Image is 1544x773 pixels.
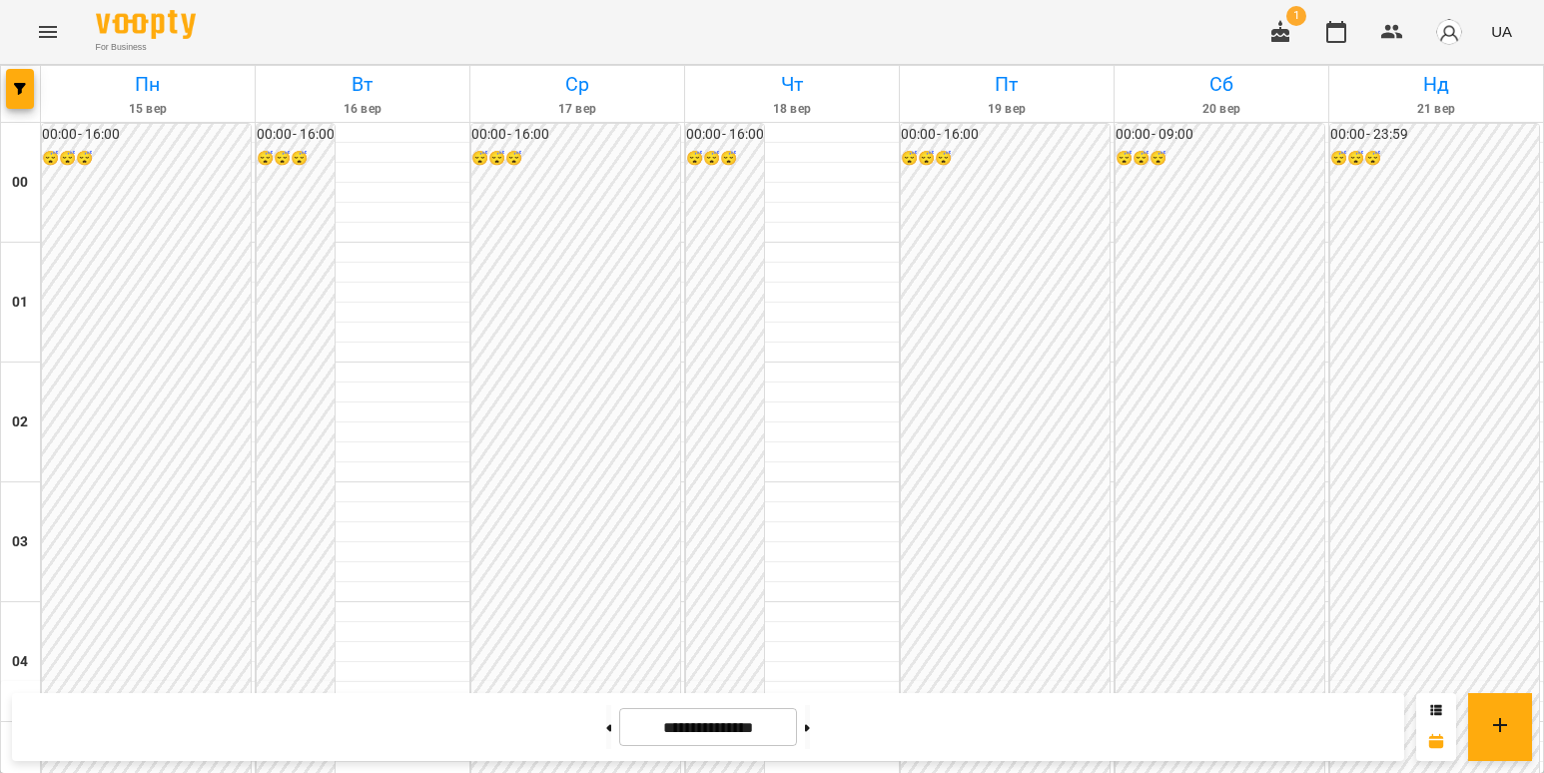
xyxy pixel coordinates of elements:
[1118,69,1325,100] h6: Сб
[471,124,680,146] h6: 00:00 - 16:00
[44,69,252,100] h6: Пн
[1286,6,1306,26] span: 1
[1330,148,1539,170] h6: 😴😴😴
[1330,124,1539,146] h6: 00:00 - 23:59
[473,100,681,119] h6: 17 вер
[12,411,28,433] h6: 02
[1332,69,1540,100] h6: Нд
[12,172,28,194] h6: 00
[901,124,1110,146] h6: 00:00 - 16:00
[1116,124,1324,146] h6: 00:00 - 09:00
[686,124,764,146] h6: 00:00 - 16:00
[688,100,896,119] h6: 18 вер
[96,10,196,39] img: Voopty Logo
[257,148,335,170] h6: 😴😴😴
[1483,13,1520,50] button: UA
[1118,100,1325,119] h6: 20 вер
[12,531,28,553] h6: 03
[903,69,1111,100] h6: Пт
[12,292,28,314] h6: 01
[1332,100,1540,119] h6: 21 вер
[686,148,764,170] h6: 😴😴😴
[471,148,680,170] h6: 😴😴😴
[473,69,681,100] h6: Ср
[259,69,466,100] h6: Вт
[259,100,466,119] h6: 16 вер
[257,124,335,146] h6: 00:00 - 16:00
[12,651,28,673] h6: 04
[1491,21,1512,42] span: UA
[44,100,252,119] h6: 15 вер
[1116,148,1324,170] h6: 😴😴😴
[688,69,896,100] h6: Чт
[901,148,1110,170] h6: 😴😴😴
[96,41,196,54] span: For Business
[42,124,251,146] h6: 00:00 - 16:00
[903,100,1111,119] h6: 19 вер
[42,148,251,170] h6: 😴😴😴
[24,8,72,56] button: Menu
[1435,18,1463,46] img: avatar_s.png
